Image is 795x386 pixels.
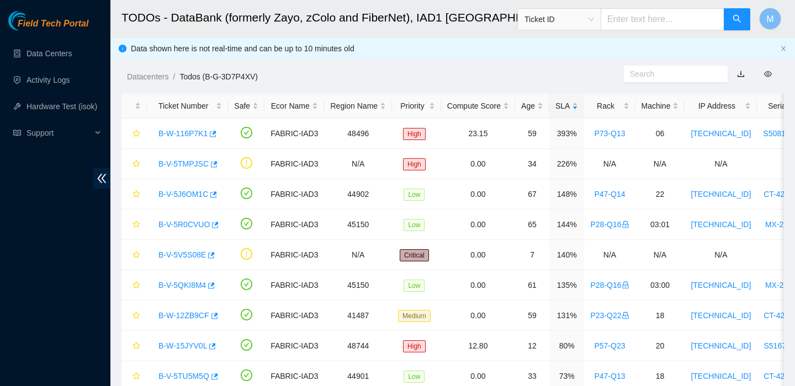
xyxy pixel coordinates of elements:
[635,331,685,361] td: 20
[780,45,787,52] span: close
[590,281,629,289] a: P28-Q16lock
[635,149,685,179] td: N/A
[594,129,625,138] a: P73-Q13
[622,312,629,319] span: lock
[26,102,97,111] a: Hardware Test (isok)
[515,210,549,240] td: 65
[241,248,252,260] span: exclamation-circle
[441,210,515,240] td: 0.00
[691,372,751,380] a: [TECHNICAL_ID]
[404,371,425,383] span: Low
[441,179,515,210] td: 0.00
[158,341,207,350] a: B-W-15JYV0L
[8,20,88,34] a: Akamai TechnologiesField Tech Portal
[766,12,773,26] span: M
[241,157,252,169] span: exclamation-circle
[691,129,751,138] a: [TECHNICAL_ID]
[549,210,584,240] td: 144%
[128,155,141,173] button: star
[264,119,324,149] td: FABRIC-IAD3
[691,220,751,229] a: [TECHNICAL_ID]
[400,249,429,261] span: Critical
[403,128,426,140] span: High
[128,307,141,324] button: star
[685,149,757,179] td: N/A
[403,340,426,352] span: High
[524,11,594,28] span: Ticket ID
[264,331,324,361] td: FABRIC-IAD3
[158,220,210,229] a: B-V-5R0CVUO
[127,72,168,81] a: Datacenters
[549,301,584,331] td: 131%
[324,210,392,240] td: 45150
[132,281,140,290] span: star
[18,19,88,29] span: Field Tech Portal
[132,372,140,381] span: star
[128,367,141,385] button: star
[93,168,110,189] span: double-left
[132,190,140,199] span: star
[324,301,392,331] td: 41487
[441,119,515,149] td: 23.15
[515,331,549,361] td: 12
[324,179,392,210] td: 44902
[685,240,757,270] td: N/A
[691,341,751,350] a: [TECHNICAL_ID]
[398,310,431,322] span: Medium
[132,251,140,260] span: star
[635,179,685,210] td: 22
[241,369,252,381] span: check-circle
[128,185,141,203] button: star
[404,219,425,231] span: Low
[324,149,392,179] td: N/A
[132,130,140,138] span: star
[635,119,685,149] td: 06
[733,14,741,25] span: search
[158,159,209,168] a: B-V-5TMPJSC
[729,65,753,83] button: download
[724,8,750,30] button: search
[549,149,584,179] td: 226%
[549,331,584,361] td: 80%
[241,278,252,290] span: check-circle
[441,240,515,270] td: 0.00
[441,270,515,301] td: 0.00
[264,210,324,240] td: FABRIC-IAD3
[549,240,584,270] td: 140%
[635,301,685,331] td: 18
[515,301,549,331] td: 59
[737,69,745,78] a: download
[264,301,324,331] td: FABRIC-IAD3
[441,149,515,179] td: 0.00
[441,331,515,361] td: 12.80
[594,372,625,380] a: P47-Q13
[324,270,392,301] td: 45150
[132,342,140,351] span: star
[13,129,21,137] span: read
[584,149,635,179] td: N/A
[264,179,324,210] td: FABRIC-IAD3
[441,301,515,331] td: 0.00
[26,76,70,84] a: Activity Logs
[132,221,140,229] span: star
[128,246,141,264] button: star
[241,127,252,138] span: check-circle
[630,68,713,80] input: Search
[264,149,324,179] td: FABRIC-IAD3
[128,337,141,355] button: star
[241,187,252,199] span: check-circle
[8,11,56,30] img: Akamai Technologies
[158,129,208,138] a: B-W-116P7K1
[158,281,206,289] a: B-V-5QKI8M4
[594,341,625,350] a: P57-Q23
[241,339,252,351] span: check-circle
[590,220,629,229] a: P28-Q16lock
[26,49,72,58] a: Data Centers
[515,270,549,301] td: 61
[158,250,206,259] a: B-V-5V5S08E
[26,122,92,144] span: Support
[158,311,209,320] a: B-W-12ZB9CF
[515,240,549,270] td: 7
[635,240,685,270] td: N/A
[764,70,772,78] span: eye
